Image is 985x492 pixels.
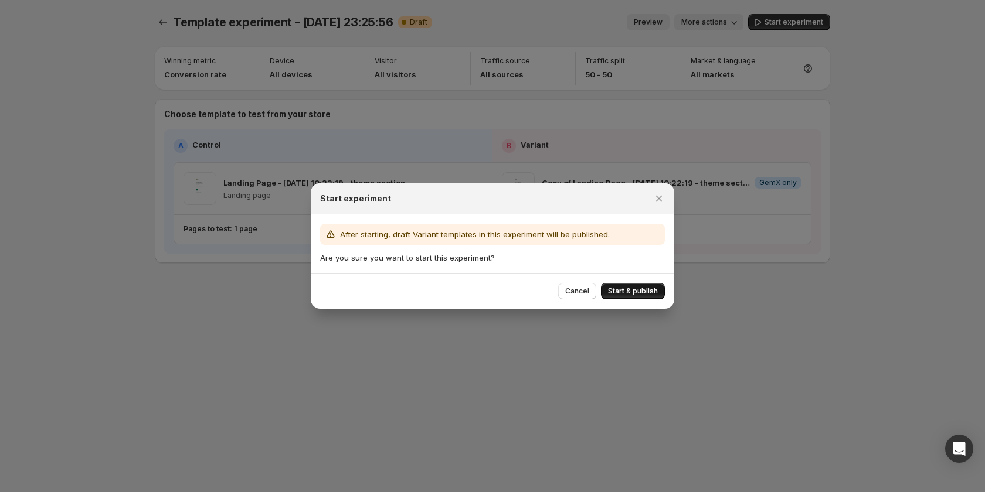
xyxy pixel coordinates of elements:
span: Start & publish [608,286,658,296]
button: Cancel [558,283,596,299]
p: Are you sure you want to start this experiment? [320,252,665,264]
button: Close [651,190,667,207]
p: After starting, draft Variant templates in this experiment will be published. [340,228,610,240]
div: Open Intercom Messenger [945,435,973,463]
h2: Start experiment [320,193,391,204]
span: Cancel [565,286,589,296]
button: Start & publish [601,283,665,299]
